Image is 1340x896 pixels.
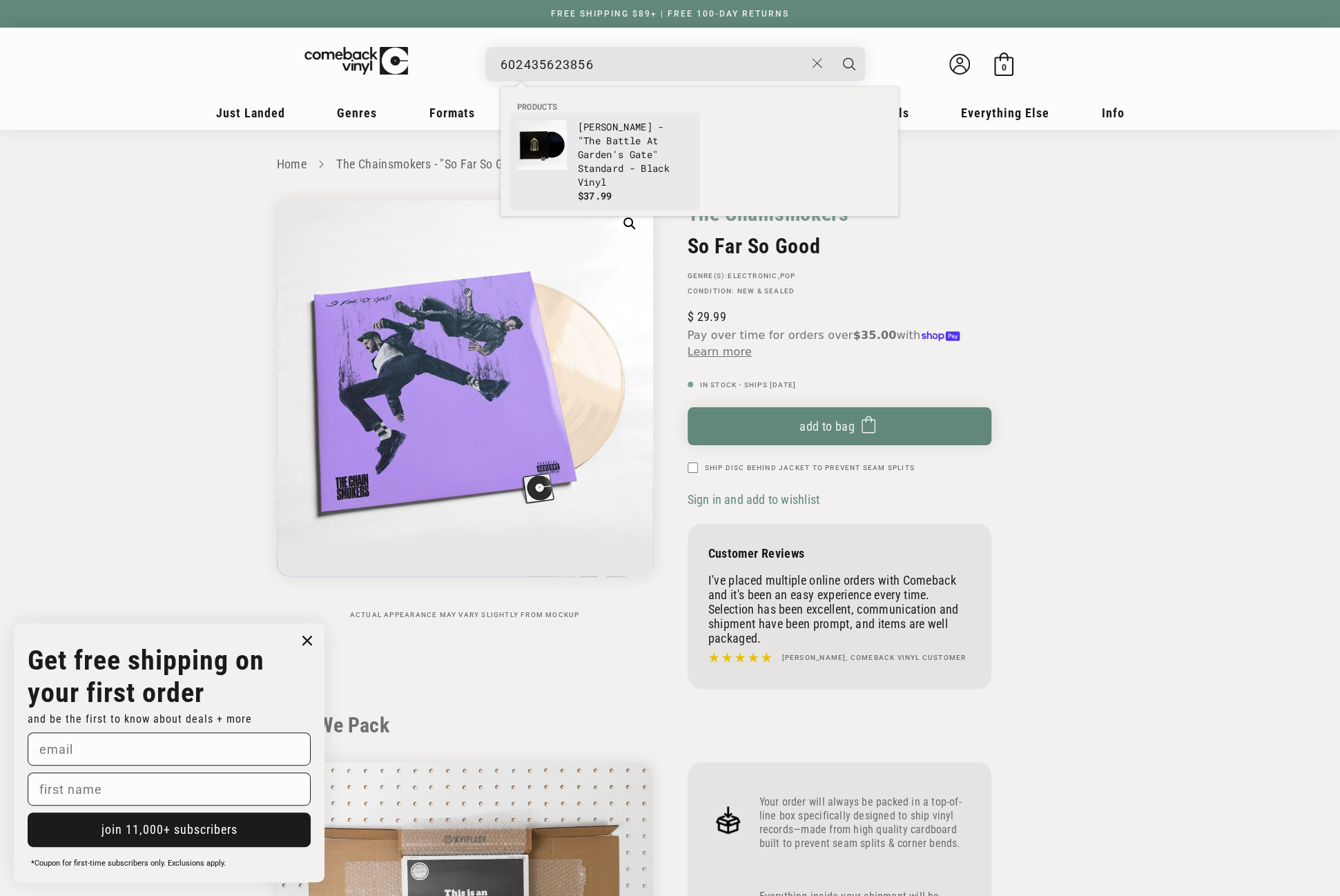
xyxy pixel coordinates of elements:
[297,630,318,651] button: Close dialog
[688,381,991,389] p: In Stock - Ships [DATE]
[510,101,889,113] li: Products
[1102,106,1125,120] span: Info
[578,120,692,189] p: [PERSON_NAME] - "The Battle At Garden's Gate" Standard - Black Vinyl
[688,272,991,280] p: GENRE(S): ,
[708,573,971,645] p: I've placed multiple online orders with Comeback and it's been an easy experience every time. Sel...
[759,795,971,850] p: Your order will always be packed in a top-of-line box specifically designed to ship vinyl records...
[688,407,991,445] button: Add to bag
[277,157,307,171] a: Home
[1001,62,1006,72] span: 0
[28,772,311,806] input: first name
[277,611,653,619] p: Actual appearance may vary slightly from mockup
[688,492,819,507] span: Sign in and add to wishlist
[688,491,824,507] button: Sign in and add to wishlist
[728,272,777,280] a: Electronic
[485,47,865,81] div: Search
[961,106,1049,120] span: Everything Else
[537,9,803,19] a: FREE SHIPPING $89+ | FREE 100-DAY RETURNS
[216,106,285,120] span: Just Landed
[832,47,866,81] button: Search
[708,546,971,561] p: Customer Reviews
[277,155,1064,175] nav: breadcrumbs
[28,644,264,709] strong: Get free shipping on your first order
[705,462,915,473] label: Ship Disc Behind Jacket To Prevent Seam Splits
[28,732,311,766] input: email
[277,200,653,619] media-gallery: Gallery Viewer
[708,800,748,840] img: Frame_4.png
[578,189,612,202] span: $37.99
[337,106,377,120] span: Genres
[688,309,694,324] span: $
[510,113,699,210] li: products: Greta Van Fleet - "The Battle At Garden's Gate" Standard - Black Vinyl
[517,120,567,170] img: Greta Van Fleet - "The Battle At Garden's Gate" Standard - Black Vinyl
[708,649,772,667] img: star5.svg
[501,87,898,216] div: Products
[277,713,1064,738] h2: How We Pack
[688,309,726,324] span: 29.99
[28,812,311,847] button: join 11,000+ subscribers
[799,419,855,434] span: Add to bag
[804,48,830,79] button: Close
[336,157,527,171] a: The Chainsmokers - "So Far So Good"
[429,106,475,120] span: Formats
[517,120,692,203] a: Greta Van Fleet - "The Battle At Garden's Gate" Standard - Black Vinyl [PERSON_NAME] - "The Battl...
[31,859,226,868] span: *Coupon for first-time subscribers only. Exclusions apply.
[501,50,805,79] input: When autocomplete results are available use up and down arrows to review and enter to select
[688,234,991,258] h2: So Far So Good
[780,272,796,280] a: Pop
[28,712,252,725] span: and be the first to know about deals + more
[782,652,967,663] h4: [PERSON_NAME], Comeback Vinyl customer
[688,287,991,295] p: Condition: New & Sealed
